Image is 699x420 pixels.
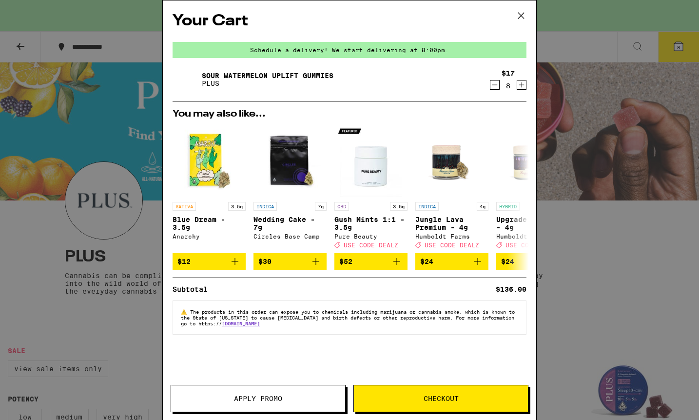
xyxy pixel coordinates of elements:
[173,233,246,240] div: Anarchy
[173,286,214,293] div: Subtotal
[173,124,246,253] a: Open page for Blue Dream - 3.5g from Anarchy
[334,233,408,240] div: Pure Beauty
[173,253,246,270] button: Add to bag
[181,309,515,326] span: The products in this order can expose you to chemicals including marijuana or cannabis smoke, whi...
[501,258,514,265] span: $24
[420,258,433,265] span: $24
[502,69,515,77] div: $17
[415,124,488,197] img: Humboldt Farms - Jungle Lava Premium - 4g
[496,253,569,270] button: Add to bag
[496,202,520,211] p: HYBRID
[253,124,327,253] a: Open page for Wedding Cake - 7g from Circles Base Camp
[334,253,408,270] button: Add to bag
[415,216,488,231] p: Jungle Lava Premium - 4g
[390,202,408,211] p: 3.5g
[258,258,272,265] span: $30
[173,66,200,93] img: Sour Watermelon UPLIFT Gummies
[502,82,515,90] div: 8
[234,395,282,402] span: Apply Promo
[315,202,327,211] p: 7g
[173,109,526,119] h2: You may also like...
[344,242,398,248] span: USE CODE DEALZ
[496,286,526,293] div: $136.00
[496,216,569,231] p: Upgrade Premium - 4g
[202,80,333,87] p: PLUS
[339,258,352,265] span: $52
[173,10,526,32] h2: Your Cart
[496,233,569,240] div: Humboldt Farms
[222,320,260,326] a: [DOMAIN_NAME]
[6,7,70,15] span: Hi. Need any help?
[253,202,277,211] p: INDICA
[415,202,439,211] p: INDICA
[173,216,246,231] p: Blue Dream - 3.5g
[228,202,246,211] p: 3.5g
[334,124,408,197] img: Pure Beauty - Gush Mints 1:1 - 3.5g
[415,253,488,270] button: Add to bag
[415,233,488,240] div: Humboldt Farms
[415,124,488,253] a: Open page for Jungle Lava Premium - 4g from Humboldt Farms
[424,395,459,402] span: Checkout
[334,216,408,231] p: Gush Mints 1:1 - 3.5g
[490,80,500,90] button: Decrement
[496,124,569,253] a: Open page for Upgrade Premium - 4g from Humboldt Farms
[181,309,190,315] span: ⚠️
[425,242,479,248] span: USE CODE DEALZ
[334,202,349,211] p: CBD
[253,216,327,231] p: Wedding Cake - 7g
[253,233,327,240] div: Circles Base Camp
[173,42,526,58] div: Schedule a delivery! We start delivering at 8:00pm.
[477,202,488,211] p: 4g
[171,385,346,412] button: Apply Promo
[253,124,327,197] img: Circles Base Camp - Wedding Cake - 7g
[517,80,526,90] button: Increment
[253,253,327,270] button: Add to bag
[505,242,560,248] span: USE CODE DEALZ
[202,72,333,80] a: Sour Watermelon UPLIFT Gummies
[173,124,246,197] img: Anarchy - Blue Dream - 3.5g
[496,124,569,197] img: Humboldt Farms - Upgrade Premium - 4g
[334,124,408,253] a: Open page for Gush Mints 1:1 - 3.5g from Pure Beauty
[353,385,528,412] button: Checkout
[177,258,191,265] span: $12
